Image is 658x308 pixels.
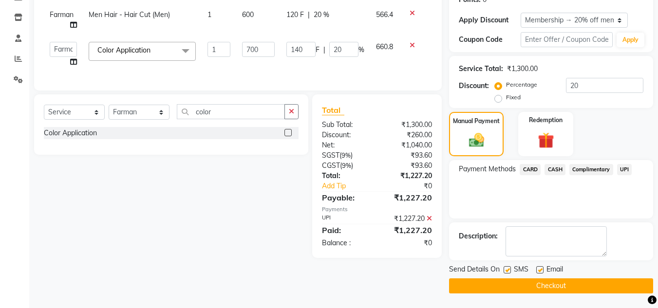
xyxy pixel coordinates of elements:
div: ₹1,227.20 [377,192,439,203]
div: ₹1,227.20 [377,224,439,236]
div: ₹0 [388,181,440,191]
div: ₹93.60 [377,150,439,161]
span: SGST [322,151,339,160]
div: Service Total: [459,64,503,74]
input: Enter Offer / Coupon Code [521,32,613,47]
div: ₹1,227.20 [377,214,439,224]
div: ₹260.00 [377,130,439,140]
span: 120 F [286,10,304,20]
span: Payment Methods [459,164,516,174]
div: ₹1,040.00 [377,140,439,150]
span: Complimentary [569,164,613,175]
div: ₹93.60 [377,161,439,171]
div: ₹1,227.20 [377,171,439,181]
input: Search or Scan [177,104,285,119]
img: _cash.svg [464,131,489,149]
div: Paid: [315,224,377,236]
div: ( ) [315,150,377,161]
label: Redemption [529,116,563,125]
div: Description: [459,231,498,241]
div: Payments [322,205,432,214]
span: | [323,45,325,55]
span: Email [546,264,563,276]
span: Color Application [97,46,150,54]
div: Balance : [315,238,377,248]
span: 660.8 [376,42,393,51]
a: x [150,46,155,54]
span: % [358,45,364,55]
span: Men Hair - Hair Cut (Men) [89,10,170,19]
div: UPI [315,214,377,224]
span: SMS [514,264,528,276]
div: Coupon Code [459,35,520,45]
div: Apply Discount [459,15,520,25]
div: Discount: [315,130,377,140]
span: 566.4 [376,10,393,19]
span: 20 % [314,10,329,20]
div: ₹1,300.00 [377,120,439,130]
span: Total [322,105,344,115]
div: Discount: [459,81,489,91]
span: 600 [242,10,254,19]
img: _gift.svg [533,130,559,150]
div: Total: [315,171,377,181]
div: Color Application [44,128,97,138]
span: Send Details On [449,264,500,276]
span: F [316,45,320,55]
button: Checkout [449,278,653,293]
div: ₹0 [377,238,439,248]
button: Apply [617,33,644,47]
div: Net: [315,140,377,150]
span: Farman [50,10,74,19]
span: 9% [341,151,351,159]
a: Add Tip [315,181,387,191]
span: | [308,10,310,20]
div: Sub Total: [315,120,377,130]
div: Payable: [315,192,377,203]
label: Fixed [506,93,521,102]
div: ₹1,300.00 [507,64,538,74]
span: CARD [520,164,541,175]
div: ( ) [315,161,377,171]
span: 9% [342,162,351,169]
span: CASH [545,164,565,175]
label: Manual Payment [453,117,500,126]
span: 1 [207,10,211,19]
label: Percentage [506,80,537,89]
span: UPI [617,164,632,175]
span: CGST [322,161,340,170]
